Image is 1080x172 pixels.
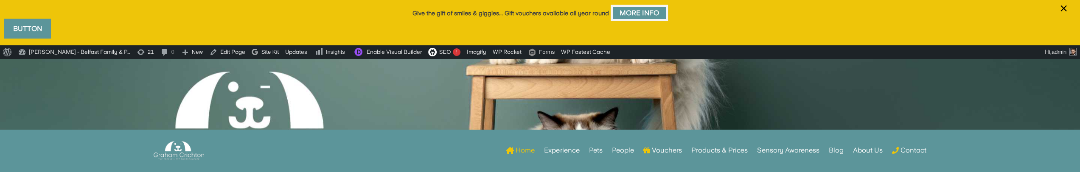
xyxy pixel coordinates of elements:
a: Updates [282,45,311,59]
span: SEO [439,49,451,55]
a: Imagify [464,45,490,59]
button: × [1056,1,1072,26]
a: WP Rocket [490,45,525,59]
div: ! [453,48,460,56]
span: admin [1052,49,1066,55]
a: Experience [544,134,579,167]
img: Graham Crichton Photography Logo - Graham Crichton - Belfast Family & Pet Photography Studio [154,139,204,162]
a: Enable Visual Builder [349,45,425,59]
a: Vouchers [643,134,682,167]
span: 0 [171,45,174,59]
a: Edit Page [206,45,249,59]
a: Home [506,134,535,167]
a: Hi, [1042,45,1080,59]
span: Site Kit [261,49,279,55]
span: × [1060,0,1068,17]
span: New [192,45,203,59]
a: Products & Prices [691,134,747,167]
a: More Info [611,5,668,21]
a: Sensory Awareness [757,134,819,167]
a: Contact [892,134,926,167]
a: [PERSON_NAME] - Belfast Family & P… [15,45,134,59]
a: Pets [589,134,602,167]
span: 21 [148,45,154,59]
a: Blog [828,134,843,167]
a: Give the gift of smiles & giggles... Gift vouchers available all year round [412,10,609,17]
span: Forms [539,45,555,59]
a: Button [4,19,51,39]
span: Insights [326,49,345,55]
a: People [612,134,634,167]
a: WP Fastest Cache [558,45,614,59]
a: About Us [853,134,882,167]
